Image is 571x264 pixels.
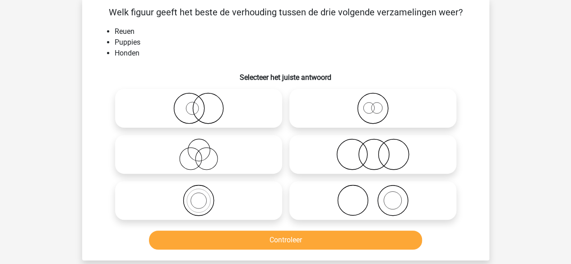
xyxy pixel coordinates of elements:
[115,26,475,37] li: Reuen
[149,231,422,250] button: Controleer
[115,48,475,59] li: Honden
[97,66,475,82] h6: Selecteer het juiste antwoord
[97,5,475,19] p: Welk figuur geeft het beste de verhouding tussen de drie volgende verzamelingen weer?
[115,37,475,48] li: Puppies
